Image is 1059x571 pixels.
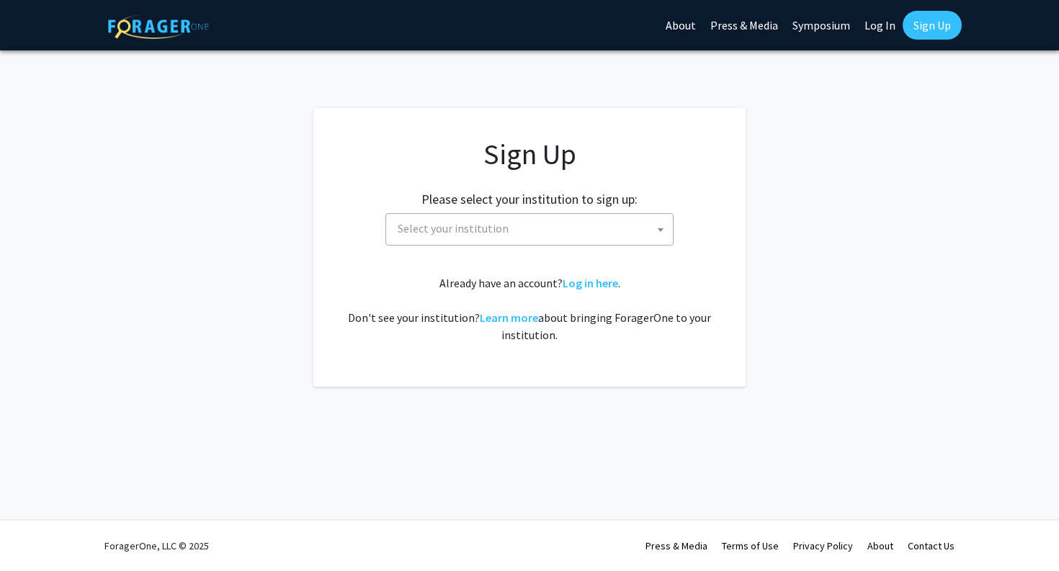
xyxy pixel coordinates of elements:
[563,276,618,290] a: Log in here
[104,521,209,571] div: ForagerOne, LLC © 2025
[108,14,209,39] img: ForagerOne Logo
[903,11,962,40] a: Sign Up
[867,539,893,552] a: About
[392,214,673,243] span: Select your institution
[645,539,707,552] a: Press & Media
[793,539,853,552] a: Privacy Policy
[908,539,955,552] a: Contact Us
[342,137,717,171] h1: Sign Up
[421,192,638,207] h2: Please select your institution to sign up:
[722,539,779,552] a: Terms of Use
[480,310,538,325] a: Learn more about bringing ForagerOne to your institution
[342,274,717,343] div: Already have an account? . Don't see your institution? about bringing ForagerOne to your institut...
[385,213,674,246] span: Select your institution
[398,221,509,235] span: Select your institution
